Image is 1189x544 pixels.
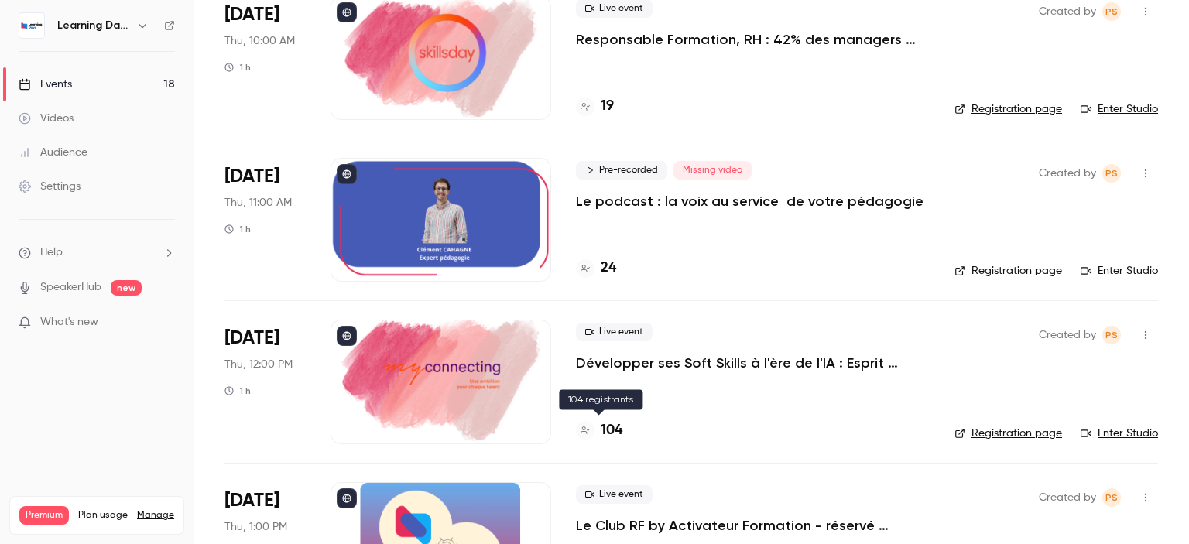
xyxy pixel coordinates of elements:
[224,357,293,372] span: Thu, 12:00 PM
[224,385,251,397] div: 1 h
[19,245,175,261] li: help-dropdown-opener
[19,179,81,194] div: Settings
[19,145,87,160] div: Audience
[601,96,614,117] h4: 19
[137,509,174,522] a: Manage
[1102,488,1121,507] span: Prad Selvarajah
[1081,263,1158,279] a: Enter Studio
[954,263,1062,279] a: Registration page
[176,90,188,102] img: tab_keywords_by_traffic_grey.svg
[1081,426,1158,441] a: Enter Studio
[576,323,653,341] span: Live event
[224,320,306,443] div: Oct 9 Thu, 12:00 PM (Europe/Paris)
[25,40,37,53] img: website_grey.svg
[78,509,128,522] span: Plan usage
[576,516,930,535] a: Le Club RF by Activateur Formation - réservé uniquement aux responsables formation
[601,420,622,441] h4: 104
[40,245,63,261] span: Help
[224,488,279,513] span: [DATE]
[576,192,923,210] a: Le podcast : la voix au service de votre pédagogie
[224,519,287,535] span: Thu, 1:00 PM
[954,101,1062,117] a: Registration page
[1102,326,1121,344] span: Prad Selvarajah
[25,25,37,37] img: logo_orange.svg
[576,96,614,117] a: 19
[1105,164,1118,183] span: PS
[1105,488,1118,507] span: PS
[576,420,622,441] a: 104
[601,258,616,279] h4: 24
[1105,2,1118,21] span: PS
[1081,101,1158,117] a: Enter Studio
[1039,164,1096,183] span: Created by
[673,161,752,180] span: Missing video
[1102,164,1121,183] span: Prad Selvarajah
[576,258,616,279] a: 24
[576,485,653,504] span: Live event
[40,279,101,296] a: SpeakerHub
[1102,2,1121,21] span: Prad Selvarajah
[19,506,69,525] span: Premium
[224,164,279,189] span: [DATE]
[80,91,119,101] div: Domaine
[156,316,175,330] iframe: Noticeable Trigger
[224,223,251,235] div: 1 h
[224,2,279,27] span: [DATE]
[954,426,1062,441] a: Registration page
[111,280,142,296] span: new
[1039,2,1096,21] span: Created by
[1039,488,1096,507] span: Created by
[224,61,251,74] div: 1 h
[576,354,930,372] a: Développer ses Soft Skills à l'ère de l'IA : Esprit critique & IA
[1105,326,1118,344] span: PS
[19,13,44,38] img: Learning Days
[1039,326,1096,344] span: Created by
[576,161,667,180] span: Pre-recorded
[40,314,98,330] span: What's new
[19,77,72,92] div: Events
[63,90,75,102] img: tab_domain_overview_orange.svg
[19,111,74,126] div: Videos
[57,18,130,33] h6: Learning Days
[224,326,279,351] span: [DATE]
[43,25,76,37] div: v 4.0.25
[40,40,175,53] div: Domaine: [DOMAIN_NAME]
[224,158,306,282] div: Oct 9 Thu, 11:00 AM (Europe/Paris)
[224,195,292,210] span: Thu, 11:00 AM
[193,91,237,101] div: Mots-clés
[224,33,295,49] span: Thu, 10:00 AM
[576,30,930,49] a: Responsable Formation, RH : 42% des managers vous ignorent. Que faites-vous ?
